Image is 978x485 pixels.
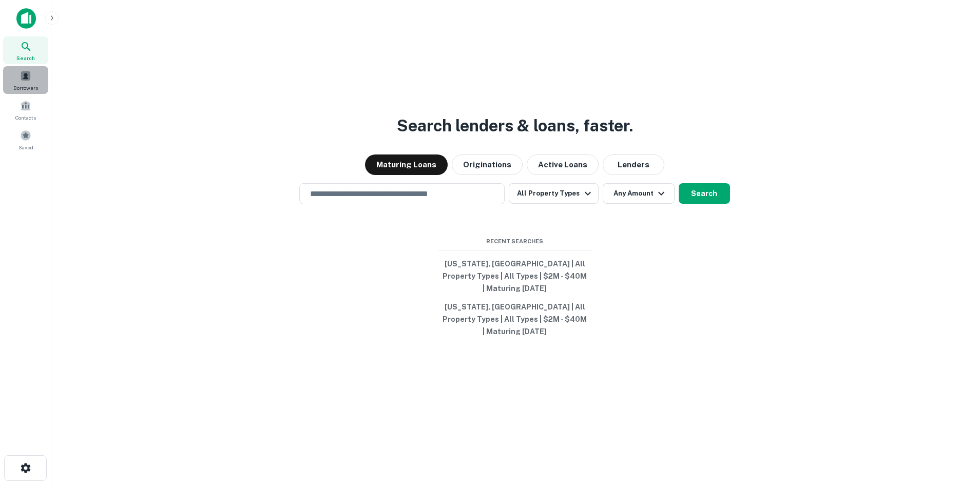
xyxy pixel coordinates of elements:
a: Search [3,36,48,64]
span: Borrowers [13,84,38,92]
a: Saved [3,126,48,153]
button: Active Loans [527,154,599,175]
a: Contacts [3,96,48,124]
span: Recent Searches [438,237,592,246]
button: Originations [452,154,523,175]
iframe: Chat Widget [927,403,978,452]
button: [US_STATE], [GEOGRAPHIC_DATA] | All Property Types | All Types | $2M - $40M | Maturing [DATE] [438,298,592,341]
button: Lenders [603,154,664,175]
a: Borrowers [3,66,48,94]
button: Maturing Loans [365,154,448,175]
button: Any Amount [603,183,675,204]
span: Search [16,54,35,62]
button: All Property Types [509,183,598,204]
h3: Search lenders & loans, faster. [397,113,633,138]
button: Search [679,183,730,204]
img: capitalize-icon.png [16,8,36,29]
span: Saved [18,143,33,151]
span: Contacts [15,113,36,122]
button: [US_STATE], [GEOGRAPHIC_DATA] | All Property Types | All Types | $2M - $40M | Maturing [DATE] [438,255,592,298]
